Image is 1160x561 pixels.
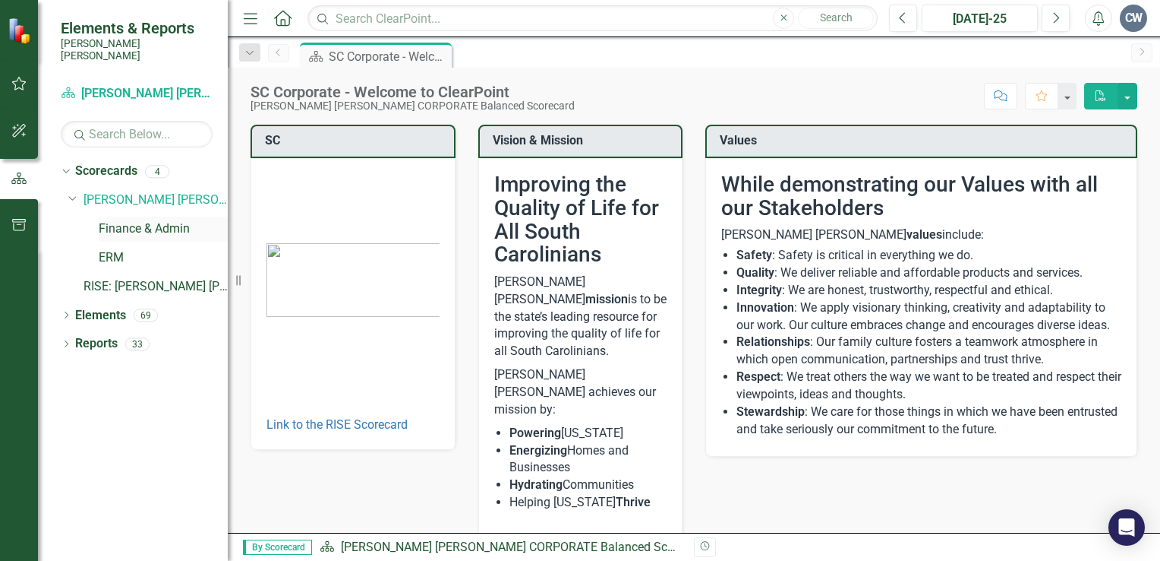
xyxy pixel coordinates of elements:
[8,17,34,43] img: ClearPoint Strategy
[75,163,137,180] a: Scorecards
[509,426,561,440] strong: Powering
[509,425,667,442] li: [US_STATE]
[798,8,874,29] button: Search
[736,369,1121,404] li: : We treat others the way we want to be treated and respect their viewpoints, ideas and thoughts.
[736,300,1121,334] li: : We apply visionary thinking, creativity and adaptability to our work. Our culture embraces chan...
[820,11,853,24] span: Search
[84,278,228,296] a: RISE: [PERSON_NAME] [PERSON_NAME] Recognizing Innovation, Safety and Excellence
[134,309,158,322] div: 69
[493,134,674,147] h3: Vision & Mission
[251,100,575,112] div: [PERSON_NAME] [PERSON_NAME] CORPORATE Balanced Scorecard
[61,85,213,103] a: [PERSON_NAME] [PERSON_NAME] CORPORATE Balanced Scorecard
[736,247,1121,265] li: : Safety is critical in everything we do.
[320,539,682,556] div: »
[736,334,810,349] strong: Relationships
[736,369,780,384] strong: Respect
[509,477,667,494] li: Communities
[494,274,667,363] p: [PERSON_NAME] [PERSON_NAME] is to be the state’s leading resource for improving the quality of li...
[616,495,651,509] strong: Thrive
[721,227,1121,244] p: [PERSON_NAME] [PERSON_NAME] include:
[341,540,708,554] a: [PERSON_NAME] [PERSON_NAME] CORPORATE Balanced Scorecard
[329,47,448,66] div: SC Corporate - Welcome to ClearPoint
[736,265,774,280] strong: Quality
[736,404,1121,439] li: : We care for those things in which we have been entrusted and take seriously our commitment to t...
[307,5,878,32] input: Search ClearPoint...
[509,494,667,512] li: Helping [US_STATE]
[494,363,667,422] p: [PERSON_NAME] [PERSON_NAME] achieves our mission by:
[509,443,567,458] strong: Energizing
[736,248,772,262] strong: Safety
[75,335,118,353] a: Reports
[266,417,408,432] a: Link to the RISE Scorecard
[61,19,213,37] span: Elements & Reports
[509,442,667,477] li: Homes and Businesses
[736,404,805,419] strong: Stewardship
[251,84,575,100] div: SC Corporate - Welcome to ClearPoint
[721,173,1121,220] h2: While demonstrating our Values with all our Stakeholders
[720,134,1128,147] h3: Values
[736,282,1121,300] li: : We are honest, trustworthy, respectful and ethical.
[736,265,1121,282] li: : We deliver reliable and affordable products and services.
[736,300,794,315] strong: Innovation
[243,540,312,555] span: By Scorecard
[265,134,446,147] h3: SC
[75,307,126,325] a: Elements
[906,227,942,242] strong: values
[1120,5,1147,32] button: CW
[736,334,1121,369] li: : Our family culture fosters a teamwork atmosphere in which open communication, partnerships and ...
[927,10,1032,28] div: [DATE]-25
[509,477,563,492] strong: Hydrating
[61,121,213,147] input: Search Below...
[922,5,1038,32] button: [DATE]-25
[494,173,667,267] h2: Improving the Quality of Life for All South Carolinians
[99,249,228,267] a: ERM
[145,165,169,178] div: 4
[736,283,782,297] strong: Integrity
[125,338,150,350] div: 33
[99,220,228,238] a: Finance & Admin
[585,292,628,306] strong: mission
[1108,509,1145,546] div: Open Intercom Messenger
[61,37,213,62] small: [PERSON_NAME] [PERSON_NAME]
[84,192,228,209] a: [PERSON_NAME] [PERSON_NAME] CORPORATE Balanced Scorecard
